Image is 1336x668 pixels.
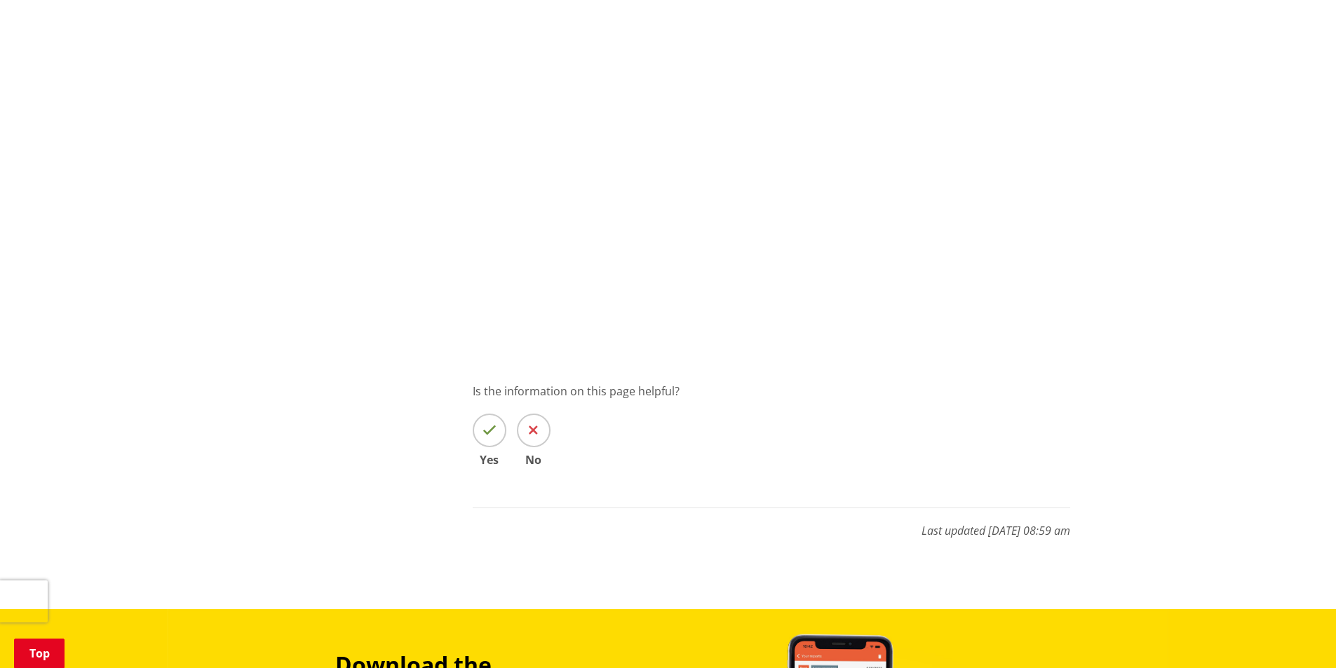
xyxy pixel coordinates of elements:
[473,454,506,465] span: Yes
[517,454,551,465] span: No
[14,639,65,668] a: Top
[473,507,1070,539] p: Last updated [DATE] 08:59 am
[1271,609,1322,660] iframe: Messenger Launcher
[473,383,1070,400] p: Is the information on this page helpful?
